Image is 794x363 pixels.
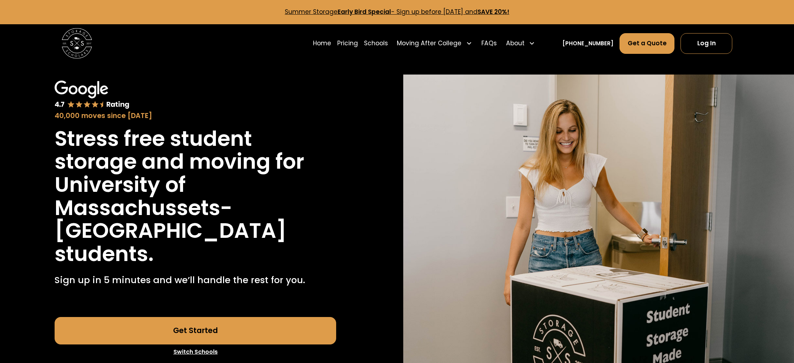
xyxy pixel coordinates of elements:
[55,111,336,121] div: 40,000 moves since [DATE]
[55,127,336,173] h1: Stress free student storage and moving for
[55,173,336,242] h1: University of Massachussets-[GEOGRAPHIC_DATA]
[364,33,388,54] a: Schools
[55,242,154,266] h1: students.
[55,317,336,344] a: Get Started
[313,33,331,54] a: Home
[337,33,358,54] a: Pricing
[562,40,613,47] a: [PHONE_NUMBER]
[55,273,305,287] p: Sign up in 5 minutes and we’ll handle the rest for you.
[285,7,509,16] a: Summer StorageEarly Bird Special- Sign up before [DATE] andSAVE 20%!
[397,39,461,48] div: Moving After College
[62,28,92,58] a: home
[55,81,129,109] img: Google 4.7 star rating
[62,28,92,58] img: Storage Scholars main logo
[55,344,336,359] a: Switch Schools
[681,33,732,54] a: Log In
[506,39,525,48] div: About
[338,7,391,16] strong: Early Bird Special
[481,33,497,54] a: FAQs
[503,33,538,54] div: About
[394,33,475,54] div: Moving After College
[619,33,674,54] a: Get a Quote
[477,7,509,16] strong: SAVE 20%!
